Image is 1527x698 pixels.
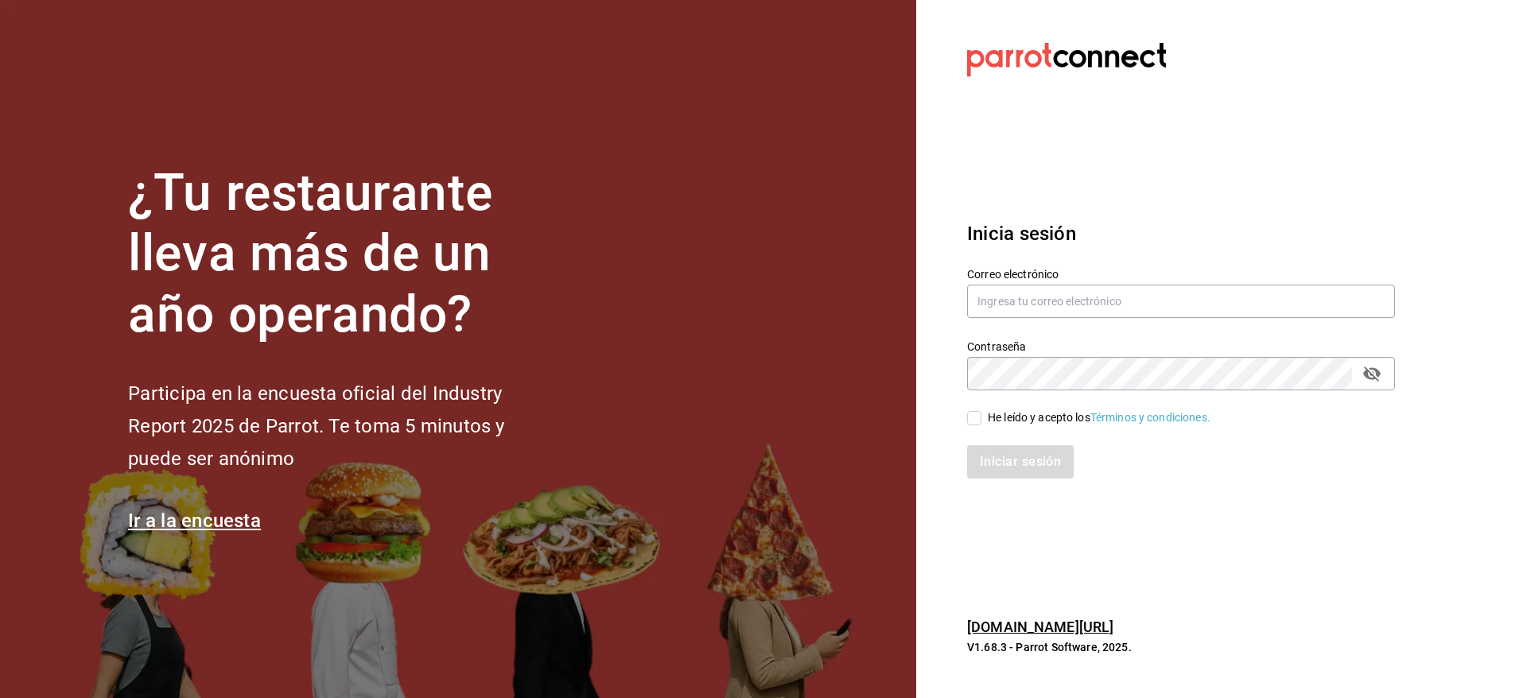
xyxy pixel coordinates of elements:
[128,378,558,475] h2: Participa en la encuesta oficial del Industry Report 2025 de Parrot. Te toma 5 minutos y puede se...
[967,219,1395,248] h3: Inicia sesión
[1358,360,1385,387] button: passwordField
[967,619,1113,635] a: [DOMAIN_NAME][URL]
[967,340,1395,351] label: Contraseña
[128,163,558,346] h1: ¿Tu restaurante lleva más de un año operando?
[988,409,1210,426] div: He leído y acepto los
[1090,411,1210,424] a: Términos y condiciones.
[967,285,1395,318] input: Ingresa tu correo electrónico
[967,268,1395,279] label: Correo electrónico
[128,510,261,532] a: Ir a la encuesta
[967,639,1395,655] p: V1.68.3 - Parrot Software, 2025.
